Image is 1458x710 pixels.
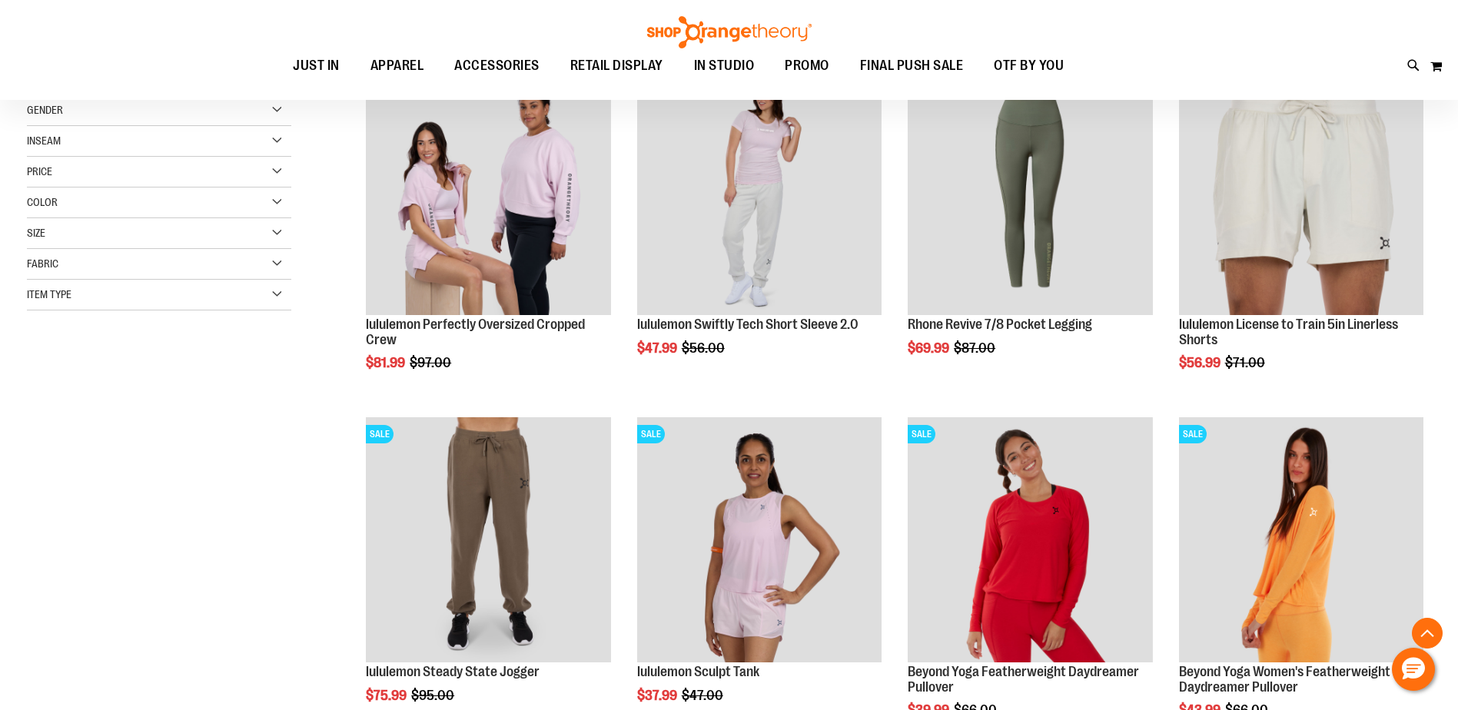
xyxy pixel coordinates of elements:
img: lululemon Swiftly Tech Short Sleeve 2.0 [637,70,882,314]
a: Product image for Beyond Yoga Featherweight Daydreamer PulloverSALE [908,417,1152,664]
a: Beyond Yoga Featherweight Daydreamer Pullover [908,664,1139,695]
span: OTF BY YOU [994,48,1064,83]
span: ACCESSORIES [454,48,540,83]
a: Product image for Beyond Yoga Womens Featherweight Daydreamer PulloverSALE [1179,417,1423,664]
div: product [900,62,1160,394]
a: lululemon Swiftly Tech Short Sleeve 2.0SALE [637,70,882,317]
span: PROMO [785,48,829,83]
span: $95.00 [411,688,457,703]
a: JUST IN [277,48,355,84]
span: $97.00 [410,355,453,370]
a: Rhone Revive 7/8 Pocket LeggingSALE [908,70,1152,317]
a: OTF BY YOU [978,48,1079,84]
a: Rhone Revive 7/8 Pocket Legging [908,317,1092,332]
img: Shop Orangetheory [645,16,814,48]
span: $47.00 [682,688,726,703]
a: ACCESSORIES [439,48,555,84]
span: SALE [1179,425,1207,443]
span: FINAL PUSH SALE [860,48,964,83]
span: Color [27,196,58,208]
a: Beyond Yoga Women's Featherweight Daydreamer Pullover [1179,664,1390,695]
a: lululemon Perfectly Oversized Cropped CrewSALE [366,70,610,317]
a: FINAL PUSH SALE [845,48,979,83]
span: $71.00 [1225,355,1267,370]
img: lululemon License to Train 5in Linerless Shorts [1179,70,1423,314]
a: IN STUDIO [679,48,770,84]
img: lululemon Perfectly Oversized Cropped Crew [366,70,610,314]
a: lululemon Sculpt Tank [637,664,759,679]
div: product [358,62,618,410]
span: Size [27,227,45,239]
a: Main Image of 1538347SALE [637,417,882,664]
a: lululemon Steady State Jogger [366,664,540,679]
span: Item Type [27,288,71,300]
span: $69.99 [908,340,952,356]
a: RETAIL DISPLAY [555,48,679,84]
span: $75.99 [366,688,409,703]
a: lululemon License to Train 5in Linerless ShortsSALE [1179,70,1423,317]
span: Inseam [27,134,61,147]
img: lululemon Steady State Jogger [366,417,610,662]
span: RETAIL DISPLAY [570,48,663,83]
a: APPAREL [355,48,440,84]
span: $87.00 [954,340,998,356]
span: IN STUDIO [694,48,755,83]
span: $47.99 [637,340,679,356]
span: SALE [637,425,665,443]
span: Gender [27,104,63,116]
span: APPAREL [370,48,424,83]
span: SALE [908,425,935,443]
a: lululemon Perfectly Oversized Cropped Crew [366,317,585,347]
a: lululemon Steady State JoggerSALE [366,417,610,664]
img: Product image for Beyond Yoga Featherweight Daydreamer Pullover [908,417,1152,662]
span: Fabric [27,257,58,270]
span: JUST IN [293,48,340,83]
span: SALE [366,425,394,443]
span: $56.99 [1179,355,1223,370]
img: Main Image of 1538347 [637,417,882,662]
a: lululemon Swiftly Tech Short Sleeve 2.0 [637,317,859,332]
span: $37.99 [637,688,679,703]
div: product [629,62,889,394]
span: $81.99 [366,355,407,370]
img: Product image for Beyond Yoga Womens Featherweight Daydreamer Pullover [1179,417,1423,662]
button: Back To Top [1412,618,1443,649]
button: Hello, have a question? Let’s chat. [1392,648,1435,691]
div: product [1171,62,1431,410]
a: lululemon License to Train 5in Linerless Shorts [1179,317,1398,347]
img: Rhone Revive 7/8 Pocket Legging [908,70,1152,314]
span: Price [27,165,52,177]
span: $56.00 [682,340,727,356]
a: PROMO [769,48,845,84]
